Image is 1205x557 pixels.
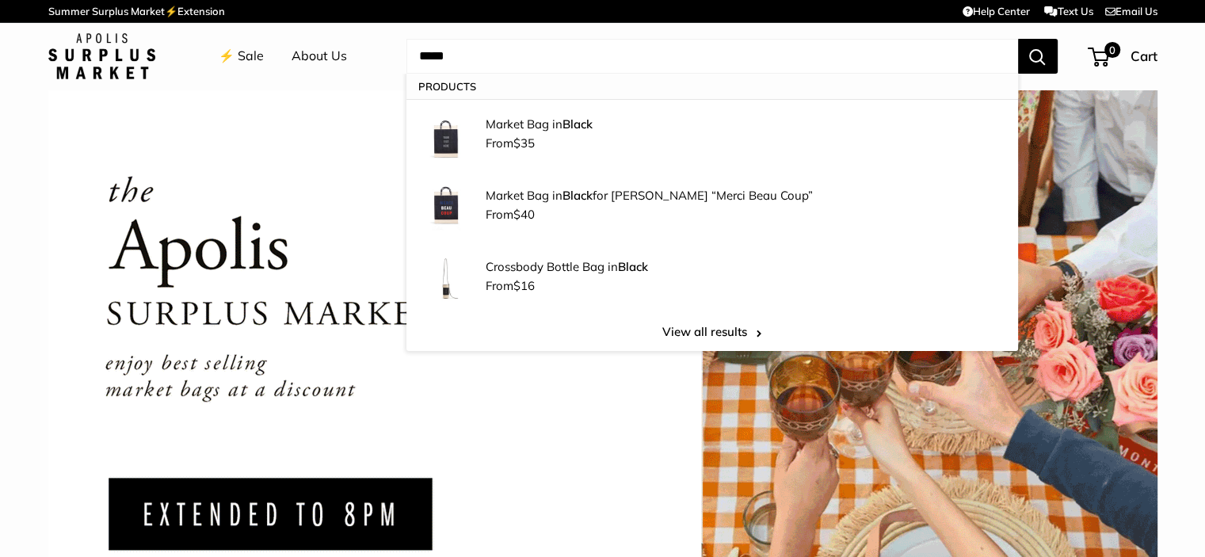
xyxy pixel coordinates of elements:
[1089,44,1157,69] a: 0 Cart
[562,116,593,132] strong: Black
[219,44,264,68] a: ⚡️ Sale
[406,242,1018,313] a: Crossbody Bottle Bag in Black Crossbody Bottle Bag inBlack From$16
[406,99,1018,170] a: Market Bag in Black Market Bag inBlack From$35
[486,278,535,293] span: From
[406,74,1018,99] p: Products
[486,135,535,151] span: From
[562,188,593,203] strong: Black
[422,111,470,158] img: Market Bag in Black
[963,5,1030,17] a: Help Center
[292,44,347,68] a: About Us
[406,39,1018,74] input: Search...
[486,258,1002,275] p: Crossbody Bottle Bag in
[486,116,1002,132] p: Market Bag in
[406,170,1018,242] a: Market Bag in Black for Clare V. “Merci Beau Coup” Market Bag inBlackfor [PERSON_NAME] “Merci Bea...
[48,33,155,79] img: Apolis: Surplus Market
[406,313,1018,351] a: View all results
[422,254,470,301] img: Crossbody Bottle Bag in Black
[618,259,648,274] strong: Black
[486,187,1002,204] p: Market Bag in for [PERSON_NAME] “Merci Beau Coup”
[422,182,470,230] img: Market Bag in Black for Clare V. “Merci Beau Coup”
[1105,5,1157,17] a: Email Us
[1044,5,1093,17] a: Text Us
[1018,39,1058,74] button: Search
[1104,42,1119,58] span: 0
[513,135,535,151] span: $35
[513,207,535,222] span: $40
[1131,48,1157,64] span: Cart
[486,207,535,222] span: From
[513,278,535,293] span: $16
